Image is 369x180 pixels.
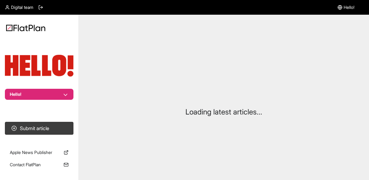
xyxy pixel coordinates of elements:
a: Digital team [5,4,33,10]
img: Publication Logo [5,55,73,77]
button: Hello! [5,89,73,100]
button: Submit article [5,122,73,135]
span: Hello! [344,4,354,10]
span: Digital team [11,4,33,10]
a: Contact FlatPlan [5,159,73,170]
p: Loading latest articles... [185,107,262,117]
img: Logo [6,24,45,31]
a: Apple News Publisher [5,147,73,158]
